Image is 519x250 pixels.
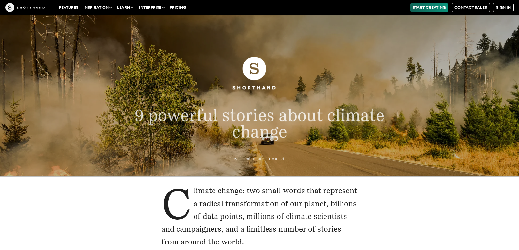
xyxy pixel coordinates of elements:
p: 6 minute read [95,157,424,161]
a: Pricing [167,3,189,12]
a: Sign in [493,3,514,12]
p: Climate change: two small words that represent a radical transformation of our planet, billions o... [161,184,358,248]
a: Contact Sales [452,3,490,12]
button: Enterprise [136,3,167,12]
span: 9 powerful stories about climate change [135,105,384,142]
img: The Craft [5,3,45,12]
button: Learn [114,3,136,12]
a: Features [56,3,81,12]
button: Inspiration [81,3,114,12]
a: Start Creating [410,3,448,12]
